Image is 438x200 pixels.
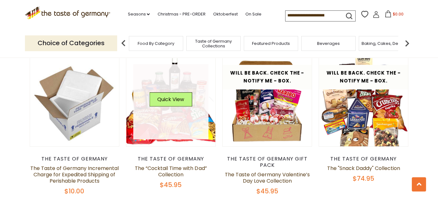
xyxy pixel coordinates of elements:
[317,41,340,46] a: Beverages
[30,57,119,146] img: The Taste of Germany Incremental Charge for Expedited Shipping of Perishable Products
[30,156,120,162] div: The Taste of Germany
[126,57,216,146] img: The “Cocktail Time with Dad” Collection
[135,165,207,178] a: The “Cocktail Time with Dad” Collection
[401,37,413,50] img: next arrow
[353,174,374,183] span: $74.95
[327,165,400,172] a: The "Snack Daddy" Collection
[188,39,239,48] a: Taste of Germany Collections
[245,11,261,18] a: On Sale
[393,11,404,17] span: $0.00
[128,11,150,18] a: Seasons
[381,10,408,20] button: $0.00
[213,11,237,18] a: Oktoberfest
[30,165,119,185] a: The Taste of Germany Incremental Charge for Expedited Shipping of Perishable Products
[223,57,312,146] img: The Taste of Germany Valentine’s Day Love Collection
[157,11,205,18] a: Christmas - PRE-ORDER
[252,41,290,46] a: Featured Products
[225,171,310,185] a: The Taste of Germany Valentine’s Day Love Collection
[117,37,130,50] img: previous arrow
[362,41,411,46] a: Baking, Cakes, Desserts
[64,187,84,196] span: $10.00
[138,41,174,46] a: Food By Category
[222,156,312,168] div: The Taste of Germany Gift Pack
[256,187,278,196] span: $45.95
[319,156,409,162] div: The Taste of Germany
[149,92,192,106] button: Quick View
[160,180,182,189] span: $45.95
[126,156,216,162] div: The Taste of Germany
[25,35,117,51] p: Choice of Categories
[319,57,408,146] img: The "Snack Daddy" Collection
